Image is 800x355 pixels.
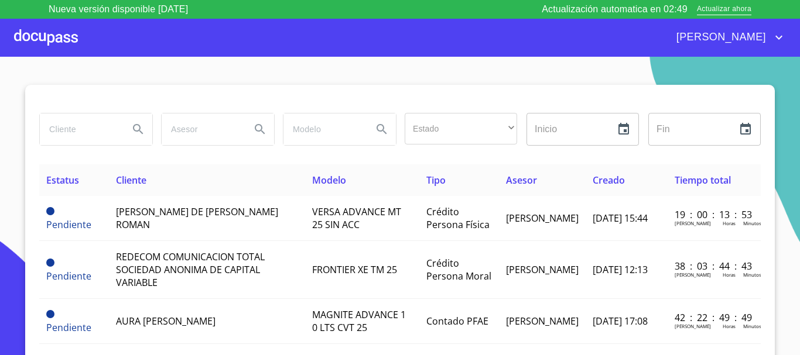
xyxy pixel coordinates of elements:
span: MAGNITE ADVANCE 1 0 LTS CVT 25 [312,308,406,334]
button: Search [246,115,274,143]
p: [PERSON_NAME] [675,323,711,329]
span: [DATE] 12:13 [593,263,648,276]
p: Minutos [743,271,761,278]
p: 19 : 00 : 13 : 53 [675,208,754,221]
span: Tipo [426,174,446,187]
p: Minutos [743,220,761,226]
input: search [40,113,119,145]
span: VERSA ADVANCE MT 25 SIN ACC [312,205,401,231]
span: [DATE] 15:44 [593,212,648,225]
span: Pendiente [46,218,91,231]
span: AURA [PERSON_NAME] [116,315,216,328]
span: Pendiente [46,259,54,267]
span: Creado [593,174,625,187]
span: Pendiente [46,321,91,334]
span: Pendiente [46,270,91,282]
span: Crédito Persona Moral [426,257,491,282]
p: Horas [723,220,736,226]
div: ​ [405,113,517,144]
span: Asesor [506,174,537,187]
p: 38 : 03 : 44 : 43 [675,260,754,273]
span: [PERSON_NAME] [506,212,579,225]
p: Horas [723,271,736,278]
p: 42 : 22 : 49 : 49 [675,311,754,324]
span: Crédito Persona Física [426,205,490,231]
p: Horas [723,323,736,329]
span: [DATE] 17:08 [593,315,648,328]
span: Pendiente [46,310,54,318]
button: Search [124,115,152,143]
span: Pendiente [46,207,54,215]
span: [PERSON_NAME] [506,315,579,328]
p: [PERSON_NAME] [675,271,711,278]
p: Minutos [743,323,761,329]
input: search [162,113,241,145]
p: Nueva versión disponible [DATE] [49,2,188,16]
span: Estatus [46,174,79,187]
button: account of current user [668,28,786,47]
span: Contado PFAE [426,315,488,328]
span: FRONTIER XE TM 25 [312,263,397,276]
input: search [283,113,363,145]
p: [PERSON_NAME] [675,220,711,226]
span: Cliente [116,174,146,187]
span: [PERSON_NAME] [506,263,579,276]
span: Actualizar ahora [697,4,751,16]
span: [PERSON_NAME] [668,28,772,47]
span: Tiempo total [675,174,731,187]
span: [PERSON_NAME] DE [PERSON_NAME] ROMAN [116,205,278,231]
button: Search [368,115,396,143]
p: Actualización automatica en 02:49 [542,2,688,16]
span: REDECOM COMUNICACION TOTAL SOCIEDAD ANONIMA DE CAPITAL VARIABLE [116,250,265,289]
span: Modelo [312,174,346,187]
